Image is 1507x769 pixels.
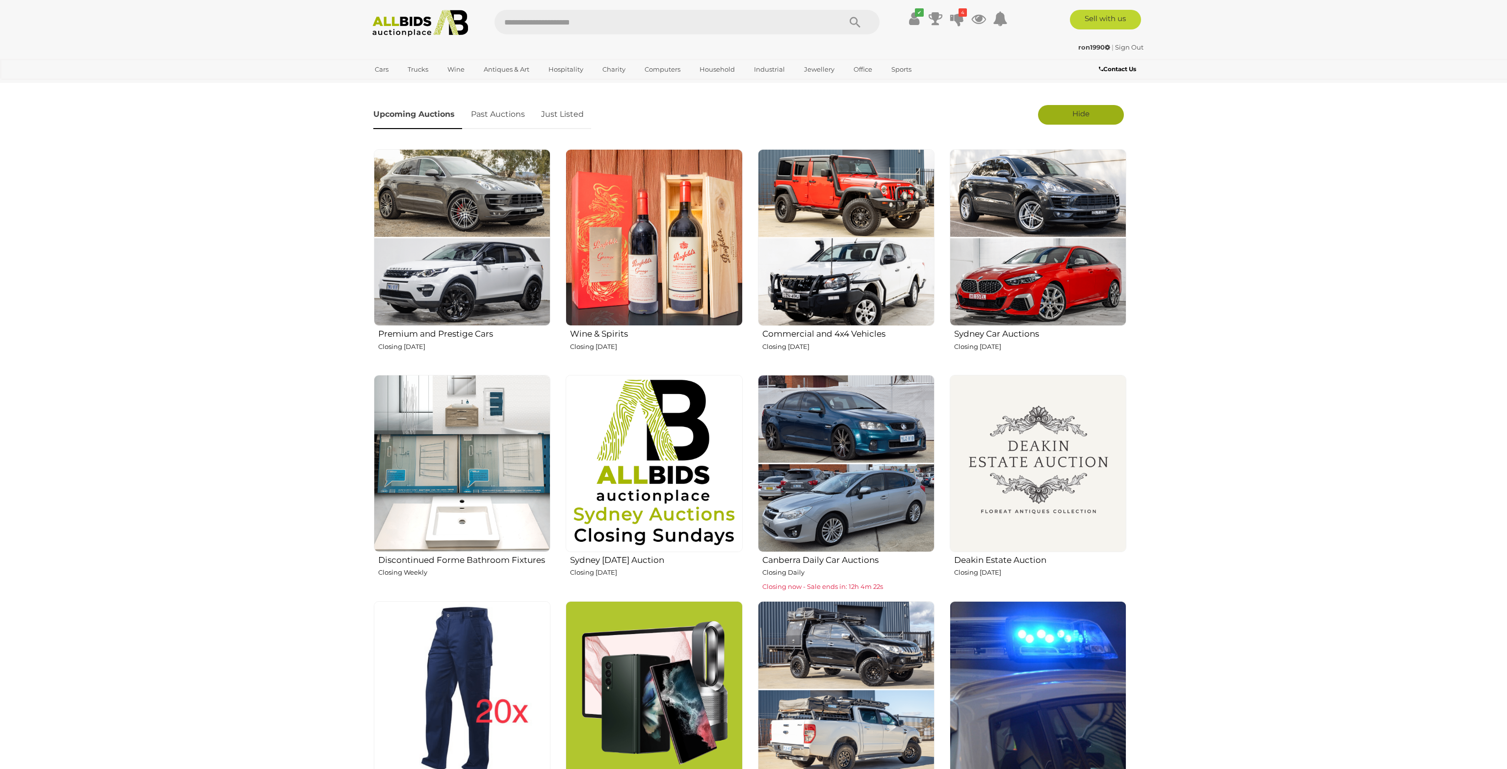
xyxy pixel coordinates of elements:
[954,327,1126,339] h2: Sydney Car Auctions
[693,61,741,78] a: Household
[954,567,1126,578] p: Closing [DATE]
[368,78,451,94] a: [GEOGRAPHIC_DATA]
[949,374,1126,593] a: Deakin Estate Auction Closing [DATE]
[831,10,880,34] button: Search
[1070,10,1141,29] a: Sell with us
[368,61,395,78] a: Cars
[373,149,550,367] a: Premium and Prestige Cars Closing [DATE]
[798,61,841,78] a: Jewellery
[570,341,742,352] p: Closing [DATE]
[566,149,742,326] img: Wine & Spirits
[959,8,967,17] i: 4
[441,61,471,78] a: Wine
[477,61,536,78] a: Antiques & Art
[757,149,935,367] a: Commercial and 4x4 Vehicles Closing [DATE]
[1072,109,1090,118] span: Hide
[950,10,964,27] a: 4
[954,553,1126,565] h2: Deakin Estate Auction
[762,567,935,578] p: Closing Daily
[1078,43,1112,51] a: ron1990
[1099,64,1139,75] a: Contact Us
[762,327,935,339] h2: Commercial and 4x4 Vehicles
[638,61,687,78] a: Computers
[566,375,742,552] img: Sydney Sunday Auction
[570,553,742,565] h2: Sydney [DATE] Auction
[1112,43,1114,51] span: |
[373,100,462,129] a: Upcoming Auctions
[950,149,1126,326] img: Sydney Car Auctions
[954,341,1126,352] p: Closing [DATE]
[565,374,742,593] a: Sydney [DATE] Auction Closing [DATE]
[950,375,1126,552] img: Deakin Estate Auction
[758,149,935,326] img: Commercial and 4x4 Vehicles
[570,567,742,578] p: Closing [DATE]
[373,374,550,593] a: Discontinued Forme Bathroom Fixtures Closing Weekly
[570,327,742,339] h2: Wine & Spirits
[367,10,473,37] img: Allbids.com.au
[949,149,1126,367] a: Sydney Car Auctions Closing [DATE]
[542,61,590,78] a: Hospitality
[915,8,924,17] i: ✔
[565,149,742,367] a: Wine & Spirits Closing [DATE]
[378,553,550,565] h2: Discontinued Forme Bathroom Fixtures
[374,149,550,326] img: Premium and Prestige Cars
[757,374,935,593] a: Canberra Daily Car Auctions Closing Daily Closing now - Sale ends in: 12h 4m 22s
[596,61,632,78] a: Charity
[1078,43,1110,51] strong: ron1990
[885,61,918,78] a: Sports
[378,567,550,578] p: Closing Weekly
[907,10,921,27] a: ✔
[1115,43,1143,51] a: Sign Out
[762,583,883,590] span: Closing now - Sale ends in: 12h 4m 22s
[748,61,791,78] a: Industrial
[1099,65,1136,73] b: Contact Us
[847,61,879,78] a: Office
[534,100,591,129] a: Just Listed
[378,341,550,352] p: Closing [DATE]
[762,341,935,352] p: Closing [DATE]
[762,553,935,565] h2: Canberra Daily Car Auctions
[401,61,435,78] a: Trucks
[374,375,550,552] img: Discontinued Forme Bathroom Fixtures
[378,327,550,339] h2: Premium and Prestige Cars
[1038,105,1124,125] a: Hide
[758,375,935,552] img: Canberra Daily Car Auctions
[464,100,532,129] a: Past Auctions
